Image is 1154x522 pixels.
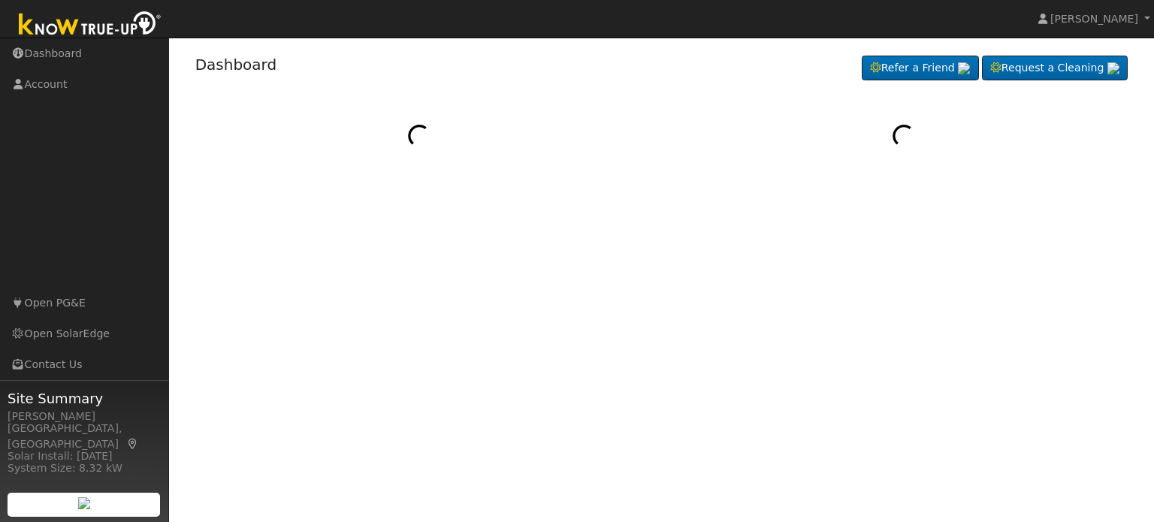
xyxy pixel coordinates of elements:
div: Solar Install: [DATE] [8,448,161,464]
div: [GEOGRAPHIC_DATA], [GEOGRAPHIC_DATA] [8,421,161,452]
a: Dashboard [195,56,277,74]
img: Know True-Up [11,8,169,42]
span: [PERSON_NAME] [1050,13,1138,25]
a: Refer a Friend [862,56,979,81]
img: retrieve [958,62,970,74]
div: System Size: 8.32 kW [8,460,161,476]
a: Request a Cleaning [982,56,1128,81]
img: retrieve [1107,62,1119,74]
span: Site Summary [8,388,161,409]
img: retrieve [78,497,90,509]
a: Map [126,438,140,450]
div: [PERSON_NAME] [8,409,161,424]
